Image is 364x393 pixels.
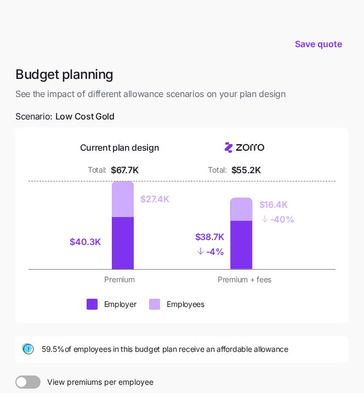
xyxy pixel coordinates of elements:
[80,141,160,155] div: Current plan design
[15,66,349,83] h1: Budget planning
[259,212,294,226] div: - 40%
[15,110,115,123] span: Scenario:
[15,87,349,101] span: See the impact of different allowance scenarios on your plan design
[295,37,342,50] span: Save quote
[195,244,224,259] div: - 4%
[286,29,351,59] button: Save quote
[88,164,106,175] div: Total:
[167,299,204,310] div: Employees
[64,274,175,285] div: Premium
[195,230,224,244] div: $38.7K
[231,163,261,177] div: $55.2K
[41,375,153,389] span: View premiums per employee
[208,164,226,175] div: Total:
[189,274,300,285] div: Premium + fees
[140,192,169,206] div: $27.4K
[104,299,136,310] div: Employer
[42,344,288,355] span: 59.5% of employees in this budget plan receive an affordable allowance
[55,110,115,123] span: Low Cost Gold
[111,163,138,177] div: $67.7K
[259,198,294,212] div: $16.4K
[70,235,105,249] div: $40.3K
